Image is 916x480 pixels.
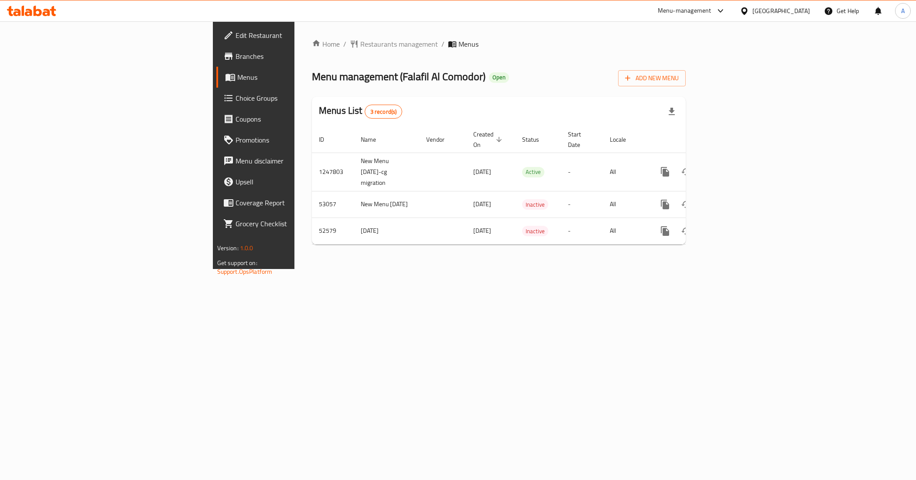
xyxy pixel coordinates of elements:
div: Menu-management [658,6,711,16]
h2: Menus List [319,104,402,119]
div: Total records count [365,105,403,119]
span: Upsell [236,177,359,187]
span: Coverage Report [236,197,359,208]
div: Inactive [522,199,548,210]
span: Name [361,134,387,145]
span: ID [319,134,335,145]
span: Branches [236,51,359,61]
a: Grocery Checklist [216,213,366,234]
li: / [441,39,444,49]
span: [DATE] [473,166,491,177]
a: Upsell [216,171,366,192]
a: Choice Groups [216,88,366,109]
span: Grocery Checklist [236,218,359,229]
td: [DATE] [354,218,419,244]
span: A [901,6,905,16]
td: - [561,153,603,191]
td: - [561,218,603,244]
a: Coverage Report [216,192,366,213]
button: more [655,221,676,242]
span: Menus [237,72,359,82]
span: Restaurants management [360,39,438,49]
td: All [603,218,648,244]
span: [DATE] [473,225,491,236]
span: Menu disclaimer [236,156,359,166]
td: All [603,191,648,218]
th: Actions [648,126,745,153]
a: Support.OpsPlatform [217,266,273,277]
td: All [603,153,648,191]
button: Change Status [676,194,697,215]
span: Inactive [522,226,548,236]
span: Add New Menu [625,73,679,84]
div: Export file [661,101,682,122]
a: Branches [216,46,366,67]
button: more [655,194,676,215]
a: Restaurants management [350,39,438,49]
button: more [655,161,676,182]
span: Inactive [522,200,548,210]
div: Open [489,72,509,83]
a: Edit Restaurant [216,25,366,46]
span: 1.0.0 [240,242,253,254]
span: Promotions [236,135,359,145]
td: New Menu [DATE]-cg migration [354,153,419,191]
span: Menu management ( Falafil Al Comodor ) [312,67,485,86]
a: Menus [216,67,366,88]
span: 3 record(s) [365,108,402,116]
button: Add New Menu [618,70,686,86]
span: Created On [473,129,505,150]
button: Change Status [676,221,697,242]
a: Menu disclaimer [216,150,366,171]
a: Coupons [216,109,366,129]
nav: breadcrumb [312,39,686,49]
a: Promotions [216,129,366,150]
span: Version: [217,242,239,254]
span: Start Date [568,129,592,150]
span: Get support on: [217,257,257,269]
span: Status [522,134,550,145]
span: Edit Restaurant [236,30,359,41]
span: Vendor [426,134,456,145]
td: New Menu [DATE] [354,191,419,218]
span: Open [489,74,509,81]
span: [DATE] [473,198,491,210]
div: [GEOGRAPHIC_DATA] [752,6,810,16]
td: - [561,191,603,218]
span: Active [522,167,544,177]
span: Choice Groups [236,93,359,103]
span: Menus [458,39,479,49]
span: Coupons [236,114,359,124]
button: Change Status [676,161,697,182]
table: enhanced table [312,126,745,245]
span: Locale [610,134,637,145]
